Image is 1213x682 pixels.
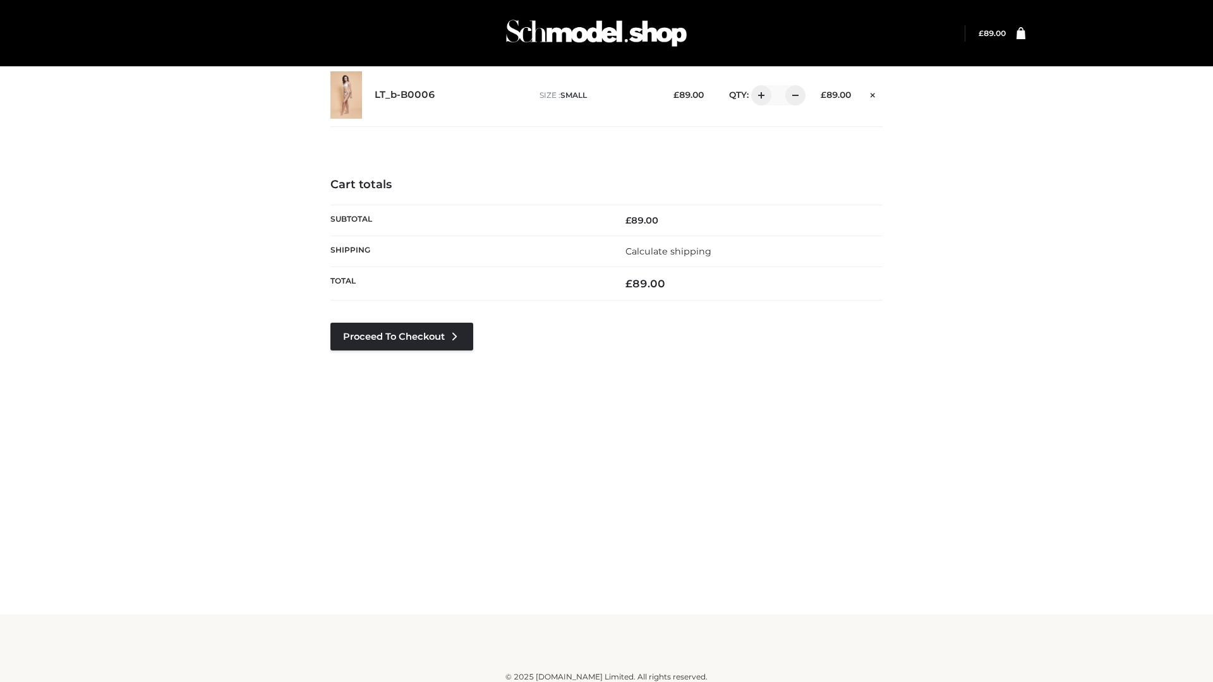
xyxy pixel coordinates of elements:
img: LT_b-B0006 - SMALL [330,71,362,119]
bdi: 89.00 [625,277,665,290]
a: LT_b-B0006 [375,89,435,101]
bdi: 89.00 [625,215,658,226]
span: £ [625,215,631,226]
a: Remove this item [864,85,883,102]
span: £ [673,90,679,100]
img: Schmodel Admin 964 [502,8,691,58]
span: £ [821,90,826,100]
div: QTY: [716,85,801,105]
a: Proceed to Checkout [330,323,473,350]
p: size : [540,90,654,101]
bdi: 89.00 [979,28,1006,38]
a: Calculate shipping [625,246,711,257]
bdi: 89.00 [821,90,851,100]
span: £ [625,277,632,290]
th: Shipping [330,236,606,266]
span: £ [979,28,984,38]
span: SMALL [560,90,587,100]
th: Total [330,267,606,301]
h4: Cart totals [330,178,883,192]
a: £89.00 [979,28,1006,38]
bdi: 89.00 [673,90,704,100]
th: Subtotal [330,205,606,236]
